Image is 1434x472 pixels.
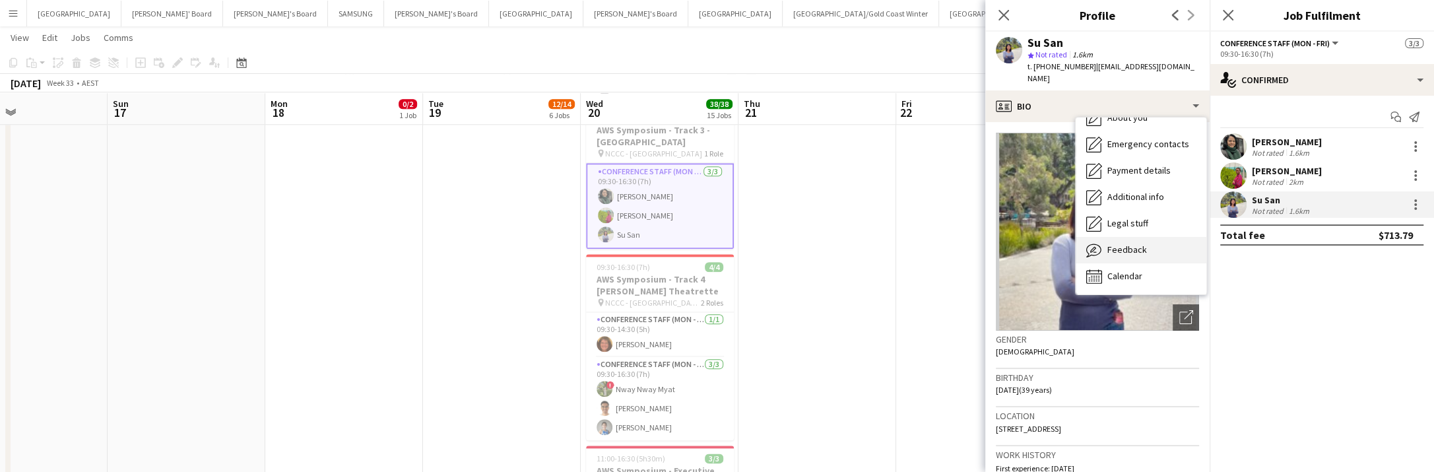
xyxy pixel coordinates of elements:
div: Bio [985,90,1210,122]
button: [PERSON_NAME]' Board [121,1,223,26]
div: [PERSON_NAME] [1252,165,1322,177]
div: Total fee [1220,228,1265,242]
h3: AWS Symposium - Track 4 [PERSON_NAME] Theatrette [586,273,734,297]
app-job-card: 09:30-16:30 (7h)3/3AWS Symposium - Track 3 - [GEOGRAPHIC_DATA] NCCC - [GEOGRAPHIC_DATA]1 RoleConf... [586,105,734,249]
div: $713.79 [1379,228,1413,242]
span: 0/2 [399,99,417,109]
button: [PERSON_NAME]'s Board [384,1,489,26]
span: Fri [901,98,912,110]
div: Confirmed [1210,64,1434,96]
div: 1.6km [1286,206,1312,216]
div: Calendar [1076,263,1206,290]
div: Su San [1027,37,1063,49]
span: 20 [584,105,603,120]
span: 18 [269,105,288,120]
span: 21 [742,105,760,120]
div: Payment details [1076,158,1206,184]
button: [GEOGRAPHIC_DATA] [688,1,783,26]
span: 17 [111,105,129,120]
app-card-role: Conference Staff (Mon - Fri)3/309:30-16:30 (7h)!Nway Nway Myat[PERSON_NAME][PERSON_NAME] [586,357,734,440]
span: 4/4 [705,262,723,272]
span: 11:00-16:30 (5h30m) [597,454,665,463]
div: Additional info [1076,184,1206,211]
button: [GEOGRAPHIC_DATA]/[GEOGRAPHIC_DATA] [939,1,1109,26]
span: 38/38 [706,99,733,109]
span: NCCC - [GEOGRAPHIC_DATA] [605,298,701,308]
div: Emergency contacts [1076,131,1206,158]
button: [GEOGRAPHIC_DATA] [27,1,121,26]
span: Feedback [1107,244,1147,255]
button: SAMSUNG [328,1,384,26]
div: Not rated [1252,177,1286,187]
app-job-card: 09:30-16:30 (7h)4/4AWS Symposium - Track 4 [PERSON_NAME] Theatrette NCCC - [GEOGRAPHIC_DATA]2 Rol... [586,254,734,440]
button: [GEOGRAPHIC_DATA]/Gold Coast Winter [783,1,939,26]
a: Comms [98,29,139,46]
app-card-role: Conference Staff (Mon - Fri)1/109:30-14:30 (5h)[PERSON_NAME] [586,312,734,357]
span: 1 Role [704,149,723,158]
a: Jobs [65,29,96,46]
img: Crew avatar or photo [996,133,1199,331]
div: 1 Job [399,110,416,120]
span: Week 33 [44,78,77,88]
span: 22 [899,105,912,120]
a: Edit [37,29,63,46]
div: Open photos pop-in [1173,304,1199,331]
span: Edit [42,32,57,44]
span: Emergency contacts [1107,138,1189,150]
span: 3/3 [705,454,723,463]
h3: Birthday [996,372,1199,384]
span: 12/14 [548,99,575,109]
span: 2 Roles [701,298,723,308]
div: About you [1076,105,1206,131]
span: ! [606,381,614,389]
h3: AWS Symposium - Track 3 - [GEOGRAPHIC_DATA] [586,124,734,148]
h3: Gender [996,333,1199,345]
app-card-role: Conference Staff (Mon - Fri)3/309:30-16:30 (7h)[PERSON_NAME][PERSON_NAME]Su San [586,163,734,249]
span: Not rated [1035,50,1067,59]
div: Not rated [1252,206,1286,216]
button: [PERSON_NAME]'s Board [583,1,688,26]
span: 19 [426,105,443,120]
div: [DATE] [11,77,41,90]
span: | [EMAIL_ADDRESS][DOMAIN_NAME] [1027,61,1194,83]
button: [GEOGRAPHIC_DATA] [489,1,583,26]
a: View [5,29,34,46]
div: Su San [1252,194,1312,206]
button: [PERSON_NAME]'s Board [223,1,328,26]
div: [PERSON_NAME] [1252,136,1322,148]
span: Additional info [1107,191,1164,203]
div: 2km [1286,177,1306,187]
span: About you [1107,112,1148,123]
span: [DATE] (39 years) [996,385,1052,395]
span: Conference Staff (Mon - Fri) [1220,38,1330,48]
span: Thu [744,98,760,110]
div: AEST [82,78,99,88]
span: View [11,32,29,44]
h3: Profile [985,7,1210,24]
span: [DEMOGRAPHIC_DATA] [996,347,1074,356]
h3: Job Fulfilment [1210,7,1434,24]
span: 3/3 [1405,38,1423,48]
span: [STREET_ADDRESS] [996,424,1061,434]
h3: Work history [996,449,1199,461]
span: 1.6km [1070,50,1095,59]
span: NCCC - [GEOGRAPHIC_DATA] [605,149,702,158]
h3: Location [996,410,1199,422]
div: 15 Jobs [707,110,732,120]
div: 6 Jobs [549,110,574,120]
span: Mon [271,98,288,110]
div: Feedback [1076,237,1206,263]
span: t. [PHONE_NUMBER] [1027,61,1096,71]
span: Jobs [71,32,90,44]
span: Wed [586,98,603,110]
div: 1.6km [1286,148,1312,158]
div: 09:30-16:30 (7h) [1220,49,1423,59]
span: Calendar [1107,270,1142,282]
span: Tue [428,98,443,110]
button: Conference Staff (Mon - Fri) [1220,38,1340,48]
div: Not rated [1252,148,1286,158]
span: 09:30-16:30 (7h) [597,262,650,272]
span: Payment details [1107,164,1171,176]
